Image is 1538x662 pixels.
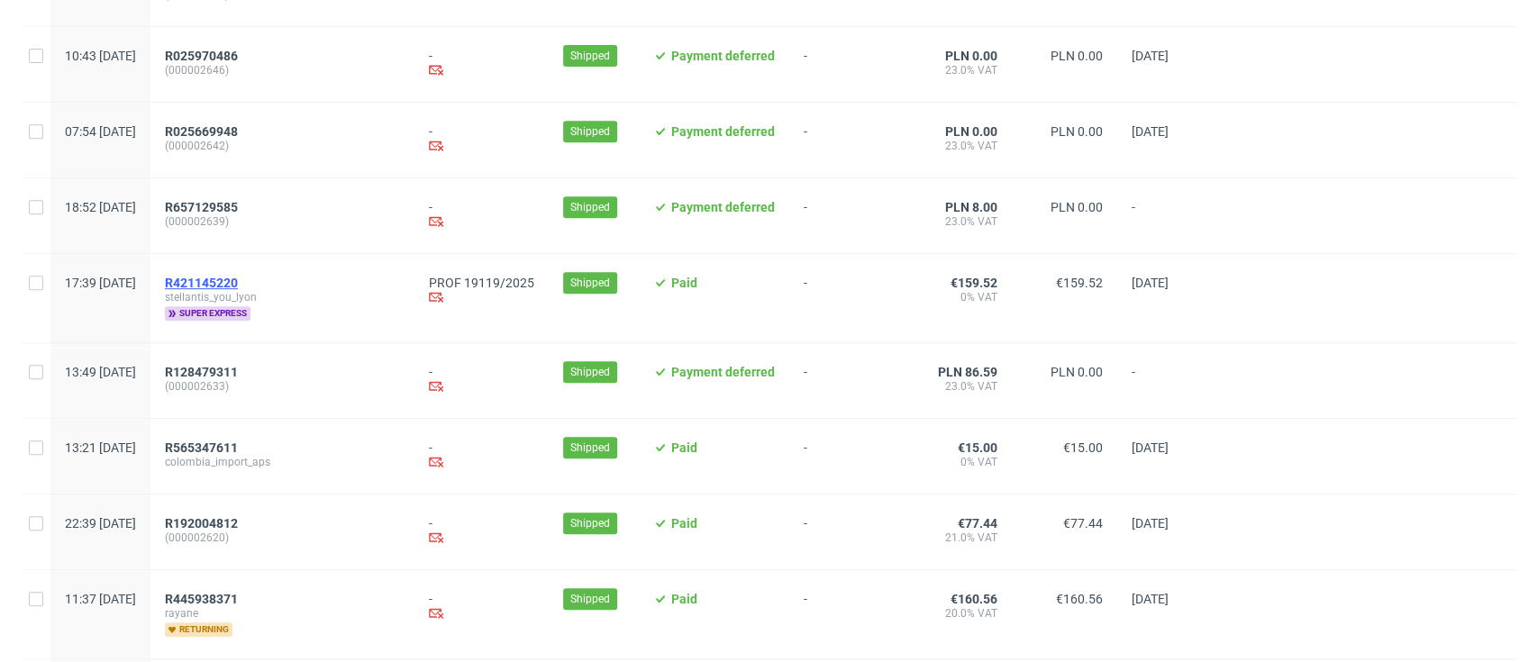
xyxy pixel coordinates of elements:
[1051,124,1103,139] span: PLN 0.00
[165,290,400,304] span: stellantis_you_lyon
[165,49,238,63] span: R025970486
[165,276,241,290] a: R421145220
[65,365,136,379] span: 13:49 [DATE]
[804,516,892,548] span: -
[165,63,400,77] span: (000002646)
[958,440,997,455] span: €15.00
[429,440,534,472] div: -
[945,200,997,214] span: PLN 8.00
[1132,276,1169,290] span: [DATE]
[429,49,534,80] div: -
[165,306,250,321] span: super express
[165,531,400,545] span: (000002620)
[671,276,697,290] span: Paid
[1051,49,1103,63] span: PLN 0.00
[1051,365,1103,379] span: PLN 0.00
[921,139,997,153] span: 23.0% VAT
[165,440,238,455] span: R565347611
[165,516,241,531] a: R192004812
[671,49,775,63] span: Payment deferred
[1132,516,1169,531] span: [DATE]
[165,516,238,531] span: R192004812
[165,124,238,139] span: R025669948
[165,214,400,229] span: (000002639)
[65,200,136,214] span: 18:52 [DATE]
[804,276,892,321] span: -
[1063,440,1103,455] span: €15.00
[429,516,534,548] div: -
[1132,365,1200,396] span: -
[1056,276,1103,290] span: €159.52
[671,200,775,214] span: Payment deferred
[804,200,892,231] span: -
[165,200,238,214] span: R657129585
[429,200,534,231] div: -
[165,49,241,63] a: R025970486
[165,139,400,153] span: (000002642)
[804,365,892,396] span: -
[671,124,775,139] span: Payment deferred
[165,379,400,394] span: (000002633)
[921,455,997,469] span: 0% VAT
[165,622,232,637] span: returning
[1132,124,1169,139] span: [DATE]
[921,379,997,394] span: 23.0% VAT
[671,365,775,379] span: Payment deferred
[1132,49,1169,63] span: [DATE]
[570,48,610,64] span: Shipped
[1132,200,1200,231] span: -
[958,516,997,531] span: €77.44
[804,49,892,80] span: -
[671,440,697,455] span: Paid
[671,516,697,531] span: Paid
[65,49,136,63] span: 10:43 [DATE]
[165,276,238,290] span: R421145220
[165,592,238,606] span: R445938371
[570,364,610,380] span: Shipped
[570,123,610,140] span: Shipped
[65,276,136,290] span: 17:39 [DATE]
[429,592,534,623] div: -
[1132,592,1169,606] span: [DATE]
[165,455,400,469] span: colombia_import_aps
[570,515,610,531] span: Shipped
[429,365,534,396] div: -
[1063,516,1103,531] span: €77.44
[165,200,241,214] a: R657129585
[921,214,997,229] span: 23.0% VAT
[804,124,892,156] span: -
[1056,592,1103,606] span: €160.56
[165,365,241,379] a: R128479311
[1051,200,1103,214] span: PLN 0.00
[165,606,400,621] span: rayane
[951,276,997,290] span: €159.52
[938,365,997,379] span: PLN 86.59
[921,290,997,304] span: 0% VAT
[945,124,997,139] span: PLN 0.00
[429,124,534,156] div: -
[1132,440,1169,455] span: [DATE]
[804,440,892,472] span: -
[65,124,136,139] span: 07:54 [DATE]
[951,592,997,606] span: €160.56
[804,592,892,637] span: -
[65,516,136,531] span: 22:39 [DATE]
[165,592,241,606] a: R445938371
[945,49,997,63] span: PLN 0.00
[570,440,610,456] span: Shipped
[570,199,610,215] span: Shipped
[65,592,136,606] span: 11:37 [DATE]
[165,365,238,379] span: R128479311
[65,440,136,455] span: 13:21 [DATE]
[921,531,997,545] span: 21.0% VAT
[165,440,241,455] a: R565347611
[921,63,997,77] span: 23.0% VAT
[671,592,697,606] span: Paid
[429,276,534,290] a: PROF 19119/2025
[570,275,610,291] span: Shipped
[921,606,997,621] span: 20.0% VAT
[165,124,241,139] a: R025669948
[570,591,610,607] span: Shipped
